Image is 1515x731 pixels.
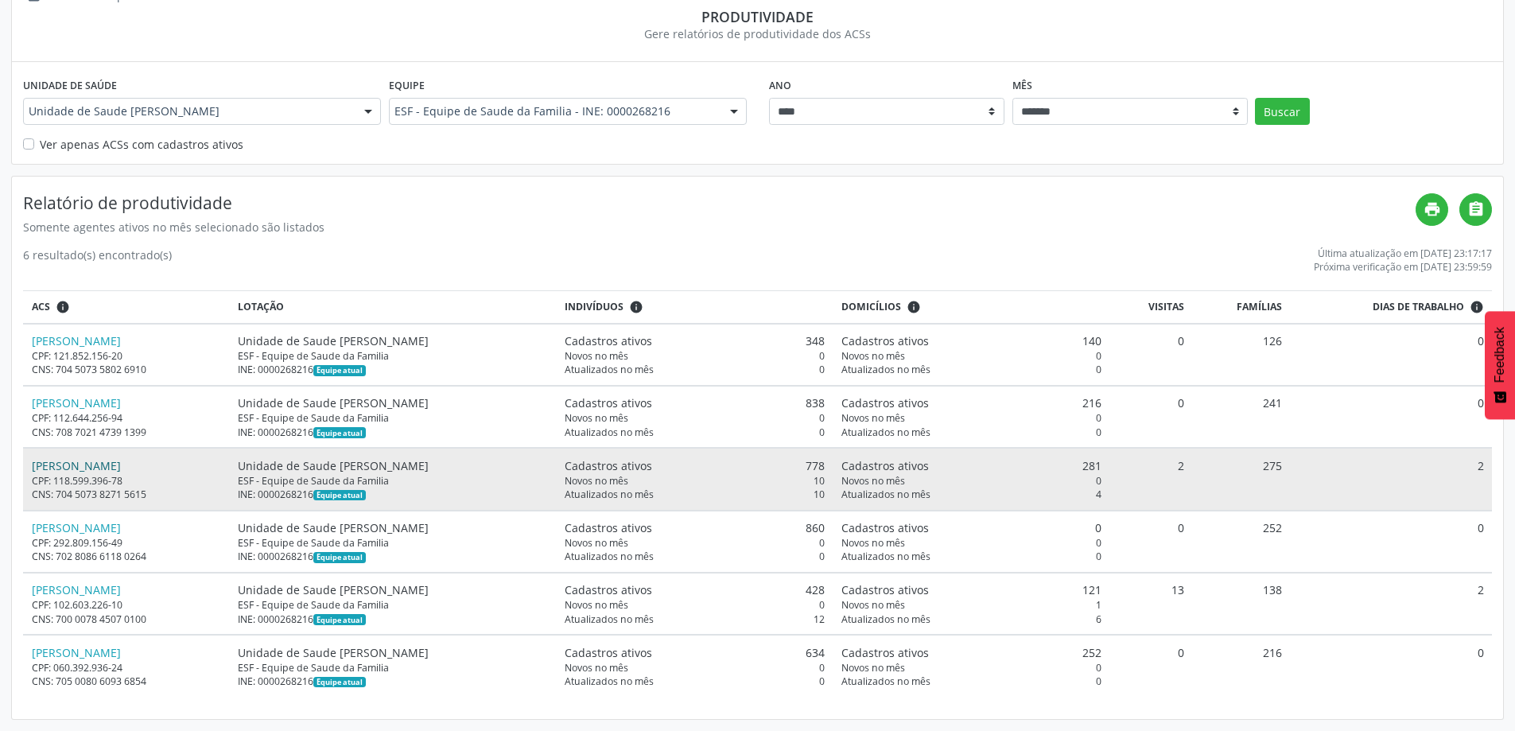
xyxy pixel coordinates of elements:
div: CPF: 102.603.226-10 [32,598,222,612]
td: 138 [1193,573,1291,635]
td: 275 [1193,448,1291,510]
span: ACS [32,300,50,314]
i:  [1467,200,1485,218]
span: Novos no mês [841,598,905,612]
div: 0 [565,675,825,688]
div: 0 [841,363,1101,376]
span: Cadastros ativos [565,519,652,536]
span: Cadastros ativos [841,457,929,474]
div: 0 [841,675,1101,688]
span: Domicílios [841,300,901,314]
div: 0 [841,474,1101,488]
span: Esta é a equipe atual deste Agente [313,427,365,438]
div: Gere relatórios de produtividade dos ACSs [23,25,1492,42]
span: Atualizados no mês [841,363,930,376]
a: [PERSON_NAME] [32,582,121,597]
span: Esta é a equipe atual deste Agente [313,552,365,563]
span: Atualizados no mês [841,488,930,501]
div: CNS: 708 7021 4739 1399 [32,426,222,439]
td: 0 [1290,635,1492,696]
i: <div class="text-left"> <div> <strong>Cadastros ativos:</strong> Cadastros que estão vinculados a... [629,300,643,314]
div: 252 [841,644,1101,661]
span: Novos no mês [565,536,628,550]
div: 1 [841,598,1101,612]
button: Feedback - Mostrar pesquisa [1485,311,1515,419]
span: Unidade de Saude [PERSON_NAME] [29,103,348,119]
span: Novos no mês [841,411,905,425]
div: 348 [565,332,825,349]
div: 0 [565,661,825,675]
span: Atualizados no mês [841,550,930,563]
td: 13 [1110,573,1193,635]
div: CNS: 705 0080 6093 6854 [32,675,222,688]
span: Cadastros ativos [565,395,652,411]
div: CPF: 060.392.936-24 [32,661,222,675]
div: Produtividade [23,8,1492,25]
div: CPF: 118.599.396-78 [32,474,222,488]
div: 838 [565,395,825,411]
span: Cadastros ativos [841,581,929,598]
span: Cadastros ativos [841,332,929,349]
div: 0 [841,550,1101,563]
div: 281 [841,457,1101,474]
div: CNS: 702 8086 6118 0264 [32,550,222,563]
span: Novos no mês [841,536,905,550]
div: 0 [565,426,825,439]
span: Novos no mês [841,349,905,363]
div: 428 [565,581,825,598]
div: CNS: 700 0078 4507 0100 [32,612,222,626]
div: 0 [841,349,1101,363]
td: 0 [1110,511,1193,573]
td: 216 [1193,635,1291,696]
span: Atualizados no mês [565,550,654,563]
td: 0 [1110,635,1193,696]
span: Cadastros ativos [565,457,652,474]
div: 0 [565,411,825,425]
div: 0 [565,598,825,612]
div: INE: 0000268216 [238,488,548,501]
span: Novos no mês [565,411,628,425]
i: <div class="text-left"> <div> <strong>Cadastros ativos:</strong> Cadastros que estão vinculados a... [907,300,921,314]
div: ESF - Equipe de Saude da Familia [238,411,548,425]
div: 0 [841,411,1101,425]
span: Novos no mês [565,474,628,488]
a: [PERSON_NAME] [32,645,121,660]
th: Lotação [230,291,557,324]
div: 121 [841,581,1101,598]
td: 2 [1290,448,1492,510]
div: ESF - Equipe de Saude da Familia [238,598,548,612]
span: Cadastros ativos [565,644,652,661]
span: Esta é a equipe atual deste Agente [313,490,365,501]
a: [PERSON_NAME] [32,520,121,535]
span: Cadastros ativos [565,581,652,598]
span: Atualizados no mês [841,426,930,439]
span: Esta é a equipe atual deste Agente [313,677,365,688]
div: 12 [565,612,825,626]
span: Esta é a equipe atual deste Agente [313,365,365,376]
div: 216 [841,395,1101,411]
span: Cadastros ativos [841,395,929,411]
div: CPF: 121.852.156-20 [32,349,222,363]
div: 778 [565,457,825,474]
span: ESF - Equipe de Saude da Familia - INE: 0000268216 [394,103,714,119]
div: Última atualização em [DATE] 23:17:17 [1314,247,1492,260]
td: 0 [1290,386,1492,448]
span: Atualizados no mês [565,612,654,626]
div: 6 [841,612,1101,626]
td: 0 [1290,324,1492,386]
div: Unidade de Saude [PERSON_NAME] [238,581,548,598]
div: CNS: 704 5073 8271 5615 [32,488,222,501]
div: INE: 0000268216 [238,426,548,439]
button: Buscar [1255,98,1310,125]
div: INE: 0000268216 [238,612,548,626]
div: 10 [565,488,825,501]
td: 0 [1110,386,1193,448]
span: Feedback [1493,327,1507,383]
div: Unidade de Saude [PERSON_NAME] [238,332,548,349]
span: Esta é a equipe atual deste Agente [313,614,365,625]
span: Atualizados no mês [565,426,654,439]
span: Novos no mês [841,474,905,488]
label: Ver apenas ACSs com cadastros ativos [40,136,243,153]
span: Indivíduos [565,300,623,314]
span: Atualizados no mês [841,675,930,688]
